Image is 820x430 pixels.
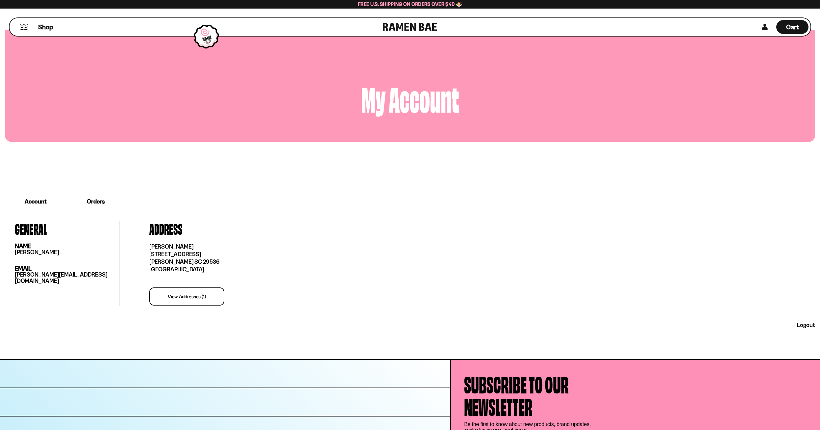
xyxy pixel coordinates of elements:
a: logout [797,321,815,329]
span: Cart [786,23,799,31]
p: [PERSON_NAME][EMAIL_ADDRESS][DOMAIN_NAME] [15,272,119,284]
button: Mobile Menu Trigger [19,24,28,30]
h4: Subscribe to our newsletter [464,372,569,417]
h2: my account [10,83,810,112]
p: [PERSON_NAME] [STREET_ADDRESS] [PERSON_NAME] SC 29536 [GEOGRAPHIC_DATA] [149,243,805,273]
span: Free U.S. Shipping on Orders over $40 🍜 [358,1,462,7]
a: Account [5,192,66,211]
div: Cart [776,18,808,36]
a: Shop [38,20,53,34]
h3: address [149,221,805,235]
strong: name [15,242,31,250]
a: view addresses (1) [149,287,224,306]
p: [PERSON_NAME] [15,249,119,255]
strong: email [15,265,32,272]
a: Orders [66,191,125,212]
h3: general [15,221,119,235]
span: Shop [38,23,53,32]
